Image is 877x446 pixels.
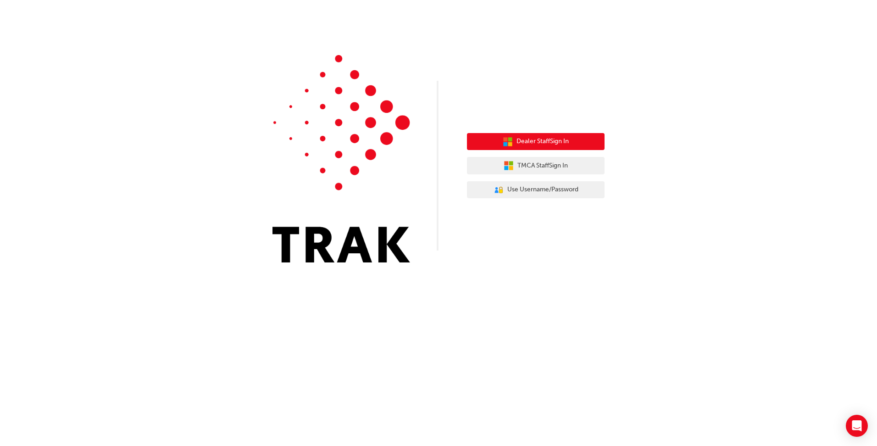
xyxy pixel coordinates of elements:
[507,184,578,195] span: Use Username/Password
[467,133,605,151] button: Dealer StaffSign In
[516,136,569,147] span: Dealer Staff Sign In
[272,55,410,262] img: Trak
[467,181,605,199] button: Use Username/Password
[846,415,868,437] div: Open Intercom Messenger
[517,161,568,171] span: TMCA Staff Sign In
[467,157,605,174] button: TMCA StaffSign In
